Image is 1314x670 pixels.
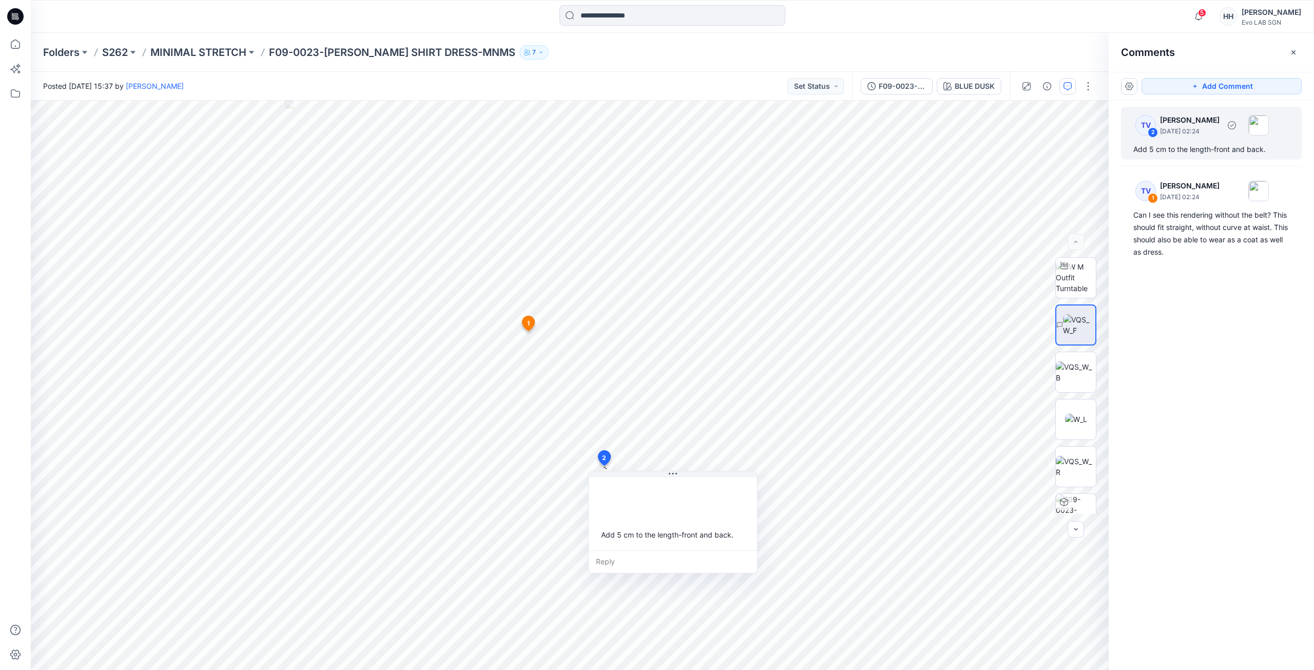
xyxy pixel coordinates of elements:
div: HH [1219,7,1238,26]
img: W_L [1065,414,1087,425]
div: Reply [589,550,757,573]
img: VQS_W_R [1056,456,1096,477]
div: [PERSON_NAME] [1242,6,1301,18]
div: F09-0023-[PERSON_NAME] SHIRT DRESS [879,81,926,92]
h2: Comments [1121,46,1175,59]
button: Add Comment [1142,78,1302,94]
a: S262 [102,45,128,60]
img: VQS_W_B [1056,361,1096,383]
p: [DATE] 02:24 [1160,126,1220,137]
p: [DATE] 02:24 [1160,192,1220,202]
button: F09-0023-[PERSON_NAME] SHIRT DRESS [861,78,933,94]
div: TV [1135,115,1156,136]
div: TV [1135,181,1156,201]
img: F09-0023-JEANIE SHIRT DRESS BLUE DUSK [1056,494,1096,534]
div: Can I see this rendering without the belt? This should fit straight, without curve at waist. This... [1133,209,1289,258]
p: F09-0023-[PERSON_NAME] SHIRT DRESS-MNMS [269,45,515,60]
span: 5 [1198,9,1206,17]
span: 2 [602,453,606,463]
img: VQS_W_F [1063,314,1095,336]
div: 1 [1148,193,1158,203]
a: Folders [43,45,80,60]
a: [PERSON_NAME] [126,82,184,90]
button: Details [1039,78,1055,94]
button: BLUE DUSK [937,78,1001,94]
div: Add 5 cm to the length-front and back. [1133,143,1289,156]
button: 7 [519,45,549,60]
span: Posted [DATE] 15:37 by [43,81,184,91]
div: Evo LAB SGN [1242,18,1301,26]
img: BW M Outfit Turntable [1056,261,1096,294]
p: [PERSON_NAME] [1160,180,1220,192]
div: BLUE DUSK [955,81,995,92]
p: [PERSON_NAME] [1160,114,1220,126]
div: Add 5 cm to the length-front and back. [597,525,749,544]
span: 1 [527,319,530,328]
a: MINIMAL STRETCH [150,45,246,60]
div: 2 [1148,127,1158,138]
p: 7 [532,47,536,58]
